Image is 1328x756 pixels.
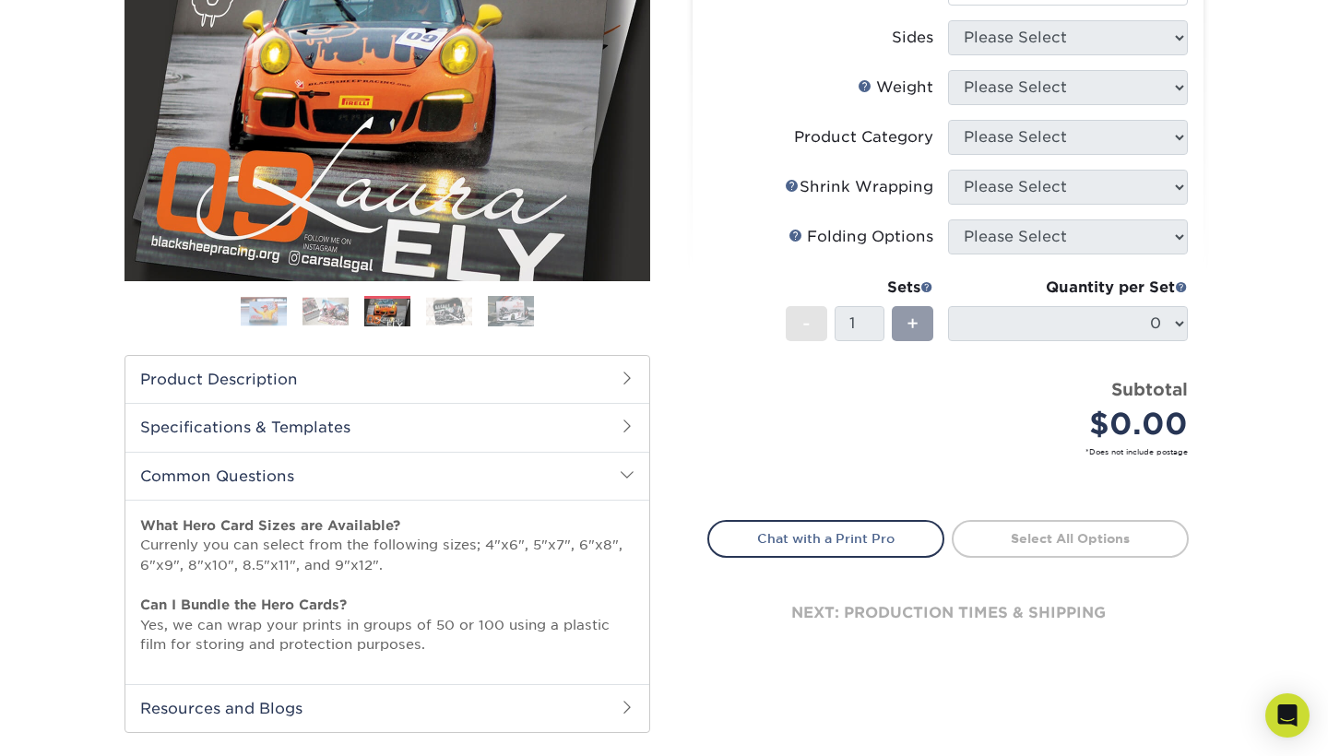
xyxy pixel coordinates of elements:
div: Weight [858,77,933,99]
iframe: Google Customer Reviews [5,700,157,750]
small: *Does not include postage [722,446,1188,457]
a: Select All Options [952,520,1189,557]
span: + [907,310,919,337]
p: Currenly you can select from the following sizes; 4"x6", 5"x7", 6"x8", 6"x9", 8"x10", 8.5"x11", a... [140,515,634,655]
img: Hero Cards 05 [488,295,534,327]
div: Shrink Wrapping [785,176,933,198]
div: $0.00 [962,402,1188,446]
div: Product Category [794,126,933,148]
img: Hero Cards 03 [364,299,410,327]
img: Hero Cards 02 [302,297,349,325]
strong: Subtotal [1111,379,1188,399]
img: Hero Cards 01 [241,297,287,326]
img: Hero Cards 04 [426,297,472,325]
div: Sets [786,277,933,299]
div: Quantity per Set [948,277,1188,299]
span: - [802,310,811,337]
div: next: production times & shipping [707,558,1189,668]
h2: Specifications & Templates [125,403,649,451]
div: Sides [892,27,933,49]
h2: Product Description [125,356,649,403]
strong: What Hero Card Sizes are Available? [140,517,400,533]
a: Chat with a Print Pro [707,520,944,557]
h2: Common Questions [125,452,649,500]
div: Folding Options [788,226,933,248]
strong: Can I Bundle the Hero Cards? [140,597,347,612]
div: Open Intercom Messenger [1265,693,1310,738]
h2: Resources and Blogs [125,684,649,732]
